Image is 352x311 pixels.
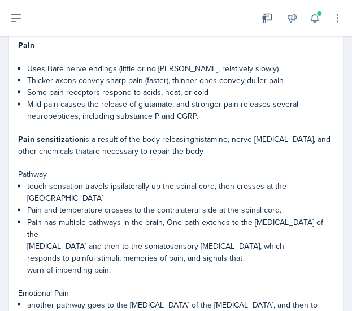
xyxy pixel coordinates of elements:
[18,287,334,299] p: Emotional Pain
[18,133,334,157] p: is a result of the body releasinghistamine, nerve [MEDICAL_DATA], and other chemicals thatare nec...
[18,169,334,180] p: Pathway
[27,63,334,75] p: Uses Bare nerve endings (little or no [PERSON_NAME], relatively slowly)
[27,75,334,87] p: Thicker axons convey sharp pain (faster), thinner ones convey duller pain
[18,133,84,145] strong: Pain sensitization
[27,180,334,204] p: touch sensation travels ipsilaterally up the spinal cord, then crosses at the [GEOGRAPHIC_DATA]
[27,204,334,216] p: Pain and temperature crosses to the contralateral side at the spinal cord.
[18,40,34,51] strong: Pain
[27,252,334,264] p: responds to painful stimuli, memories of pain, and signals that
[27,98,334,122] p: Mild pain causes the release of glutamate, and stronger pain releases several neuropeptides, incl...
[27,87,334,98] p: Some pain receptors respond to acids, heat, or cold
[27,240,334,252] p: [MEDICAL_DATA] and then to the somatosensory [MEDICAL_DATA], which
[27,264,334,275] p: warn of impending pain.
[27,216,334,240] p: Pain has multiple pathways in the brain, One path extends to the [MEDICAL_DATA] of the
